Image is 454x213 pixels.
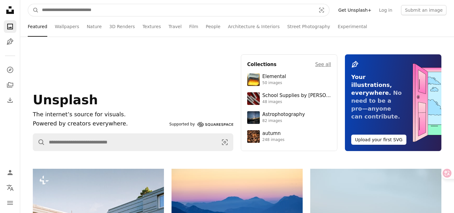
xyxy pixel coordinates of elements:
[401,5,446,15] button: Submit an image
[262,74,286,80] div: Elemental
[189,16,198,37] a: Film
[247,73,331,86] a: Elemental50 images
[262,112,305,118] div: Astrophotography
[33,110,167,119] h1: The internet’s source for visuals.
[4,20,16,33] a: Photos
[143,16,161,37] a: Textures
[33,93,98,107] span: Unsplash
[351,74,392,96] span: Your illustrations, everywhere.
[262,100,331,105] div: 48 images
[247,92,260,105] img: premium_photo-1715107534993-67196b65cde7
[169,121,233,128] a: Supported by
[168,16,182,37] a: Travel
[314,4,329,16] button: Visual search
[109,16,135,37] a: 3D Renders
[4,197,16,209] button: Menu
[375,5,396,15] a: Log in
[315,61,331,68] a: See all
[262,81,286,86] div: 50 images
[228,16,280,37] a: Architecture & Interiors
[33,134,45,151] button: Search Unsplash
[4,64,16,76] a: Explore
[262,119,305,124] div: 82 images
[247,92,331,105] a: School Supplies by [PERSON_NAME]48 images
[287,16,330,37] a: Street Photography
[33,119,167,128] p: Powered by creators everywhere.
[262,131,284,137] div: autumn
[338,16,367,37] a: Experimental
[206,16,221,37] a: People
[4,4,16,18] a: Home — Unsplash
[55,16,79,37] a: Wallpapers
[28,4,329,16] form: Find visuals sitewide
[247,130,260,143] img: photo-1637983927634-619de4ccecac
[4,94,16,106] a: Download History
[247,111,260,124] img: photo-1538592487700-be96de73306f
[4,79,16,91] a: Collections
[4,35,16,48] a: Illustrations
[217,134,233,151] button: Visual search
[351,135,406,145] button: Upload your first SVG
[247,61,276,68] h4: Collections
[262,137,284,143] div: 248 images
[247,73,260,86] img: premium_photo-1751985761161-8a269d884c29
[172,207,303,212] a: Layered blue mountains under a pastel sky
[28,4,39,16] button: Search Unsplash
[335,5,375,15] a: Get Unsplash+
[247,111,331,124] a: Astrophotography82 images
[33,133,233,151] form: Find visuals sitewide
[4,166,16,179] a: Log in / Sign up
[4,181,16,194] button: Language
[247,130,331,143] a: autumn248 images
[262,93,331,99] div: School Supplies by [PERSON_NAME]
[87,16,102,37] a: Nature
